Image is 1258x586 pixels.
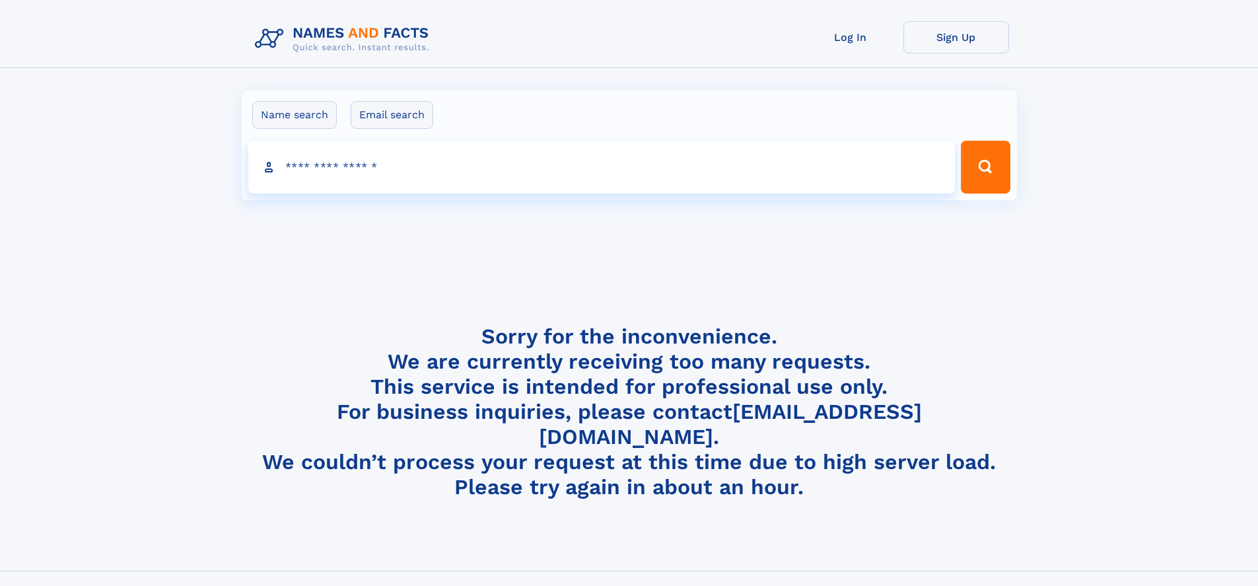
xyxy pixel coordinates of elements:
[903,21,1009,54] a: Sign Up
[798,21,903,54] a: Log In
[250,21,440,57] img: Logo Names and Facts
[248,141,956,194] input: search input
[351,101,433,129] label: Email search
[250,324,1009,500] h4: Sorry for the inconvenience. We are currently receiving too many requests. This service is intend...
[252,101,337,129] label: Name search
[539,399,922,449] a: [EMAIL_ADDRESS][DOMAIN_NAME]
[961,141,1010,194] button: Search Button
